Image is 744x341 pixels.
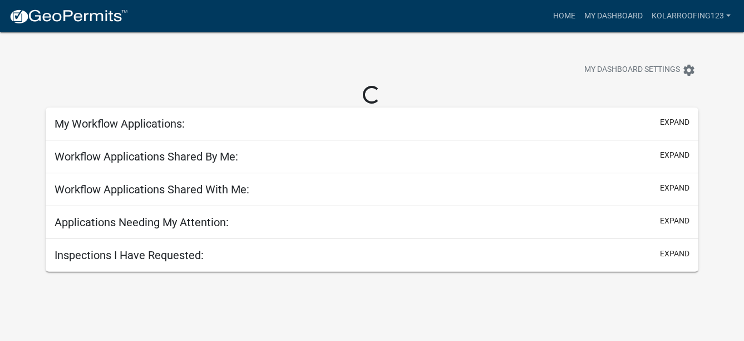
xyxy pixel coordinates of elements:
[55,183,249,196] h5: Workflow Applications Shared With Me:
[660,149,689,161] button: expand
[55,117,185,130] h5: My Workflow Applications:
[647,6,735,27] a: kolarroofing123
[55,216,229,229] h5: Applications Needing My Attention:
[55,249,204,262] h5: Inspections I Have Requested:
[549,6,580,27] a: Home
[660,215,689,227] button: expand
[660,116,689,128] button: expand
[682,64,696,77] i: settings
[55,150,238,163] h5: Workflow Applications Shared By Me:
[584,64,680,77] span: My Dashboard Settings
[660,248,689,260] button: expand
[575,59,704,81] button: My Dashboard Settingssettings
[660,182,689,194] button: expand
[580,6,647,27] a: My Dashboard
